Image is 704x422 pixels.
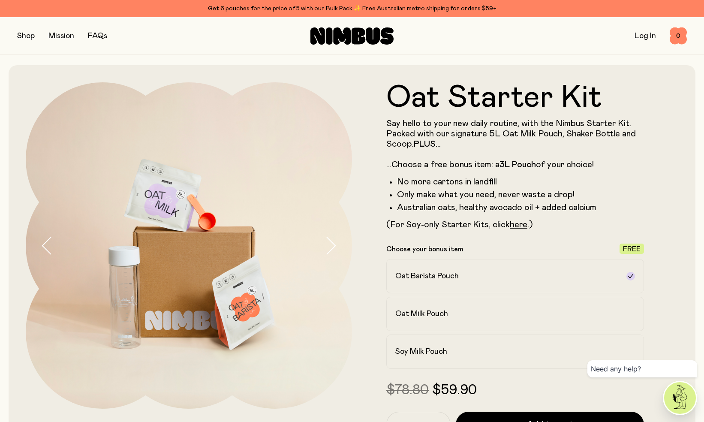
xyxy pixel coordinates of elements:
strong: Pouch [512,160,536,169]
div: Need any help? [587,360,697,377]
h2: Oat Milk Pouch [395,309,448,319]
div: Get 6 pouches for the price of 5 with our Bulk Pack ✨ Free Australian metro shipping for orders $59+ [17,3,687,14]
a: Log In [635,32,656,40]
li: Australian oats, healthy avocado oil + added calcium [397,202,644,213]
img: agent [664,382,696,414]
p: (For Soy-only Starter Kits, click .) [386,220,644,230]
li: No more cartons in landfill [397,177,644,187]
li: Only make what you need, never waste a drop! [397,190,644,200]
button: 0 [670,27,687,45]
p: Choose your bonus item [386,245,463,253]
a: FAQs [88,32,107,40]
a: here [510,220,527,229]
span: $78.80 [386,383,429,397]
h2: Soy Milk Pouch [395,347,447,357]
span: $59.90 [432,383,477,397]
h1: Oat Starter Kit [386,82,644,113]
span: Free [623,246,641,253]
strong: PLUS [414,140,436,148]
h2: Oat Barista Pouch [395,271,459,281]
a: Mission [48,32,74,40]
strong: 3L [499,160,510,169]
p: Say hello to your new daily routine, with the Nimbus Starter Kit. Packed with our signature 5L Oa... [386,118,644,170]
